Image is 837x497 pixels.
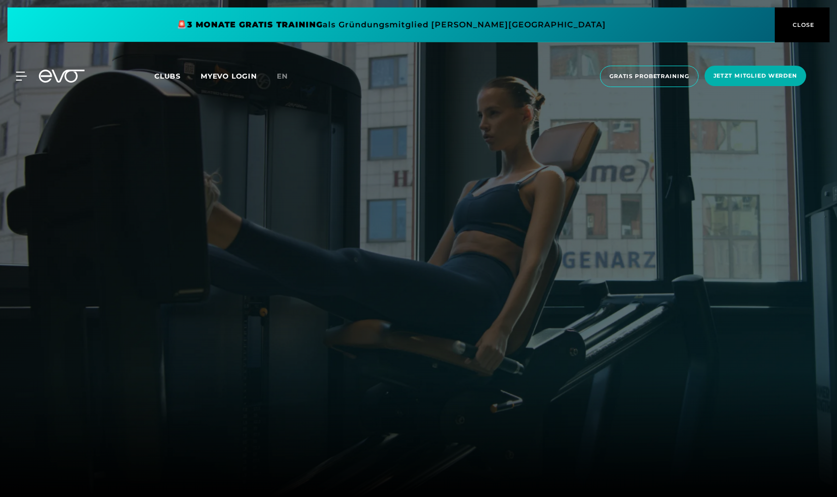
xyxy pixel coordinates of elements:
span: Clubs [154,72,181,81]
a: MYEVO LOGIN [201,72,257,81]
a: en [277,71,300,82]
span: Gratis Probetraining [609,72,689,81]
a: Gratis Probetraining [597,66,702,87]
button: CLOSE [775,7,830,42]
span: en [277,72,288,81]
span: CLOSE [790,20,815,29]
a: Clubs [154,71,201,81]
a: Jetzt Mitglied werden [702,66,809,87]
span: Jetzt Mitglied werden [714,72,797,80]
